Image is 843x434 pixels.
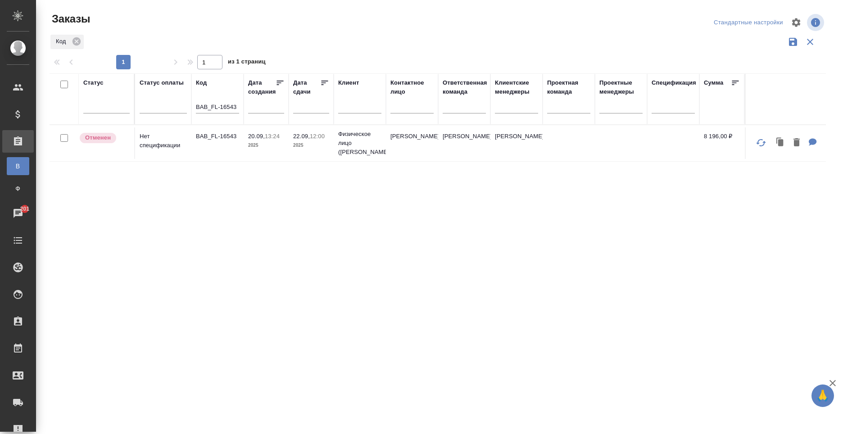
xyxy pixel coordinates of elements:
p: BAB_FL-16543 [196,132,239,141]
td: [PERSON_NAME] [438,127,490,159]
button: 🙏 [811,384,834,407]
a: В [7,157,29,175]
button: Обновить [750,132,772,154]
div: Клиентские менеджеры [495,78,538,96]
p: Отменен [85,133,111,142]
div: Дата сдачи [293,78,320,96]
div: Спецификация [652,78,696,87]
td: [PERSON_NAME] [386,127,438,159]
div: Сумма [704,78,723,87]
p: Код [56,37,69,46]
div: Код [50,35,84,49]
span: 201 [15,204,35,213]
td: Нет спецификации [135,127,191,159]
div: Клиент [338,78,359,87]
div: Дата создания [248,78,276,96]
div: Статус [83,78,104,87]
p: 20.09, [248,133,265,140]
span: из 1 страниц [228,56,266,69]
p: 13:24 [265,133,280,140]
td: [PERSON_NAME] [490,127,543,159]
div: Проектные менеджеры [599,78,643,96]
a: 201 [2,202,34,225]
button: Сбросить фильтры [802,33,819,50]
div: Выставляет КМ после отмены со стороны клиента. Если уже после запуска – КМ пишет ПМу про отмену, ... [79,132,130,144]
td: 8 196,00 ₽ [699,127,744,159]
div: Код [196,78,207,87]
button: Клонировать [772,134,789,152]
p: 12:00 [310,133,325,140]
div: split button [712,16,785,30]
button: Для КМ: от КВ: рус-кит с ЗПК Апостиль на дипломе, без приложения. ! Справка с работы только для о... [804,134,821,152]
span: Заказы [50,12,90,26]
div: Контактное лицо [390,78,434,96]
span: Настроить таблицу [785,12,807,33]
p: Физическое лицо ([PERSON_NAME]) [338,130,381,157]
p: 2025 [293,141,329,150]
a: Ф [7,180,29,198]
div: Ответственная команда [443,78,487,96]
button: Удалить [789,134,804,152]
button: Сохранить фильтры [784,33,802,50]
span: Посмотреть информацию [807,14,826,31]
p: 2025 [248,141,284,150]
span: 🙏 [815,386,830,405]
div: Проектная команда [547,78,590,96]
p: 22.09, [293,133,310,140]
span: В [11,162,25,171]
span: Ф [11,184,25,193]
div: Статус оплаты [140,78,184,87]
